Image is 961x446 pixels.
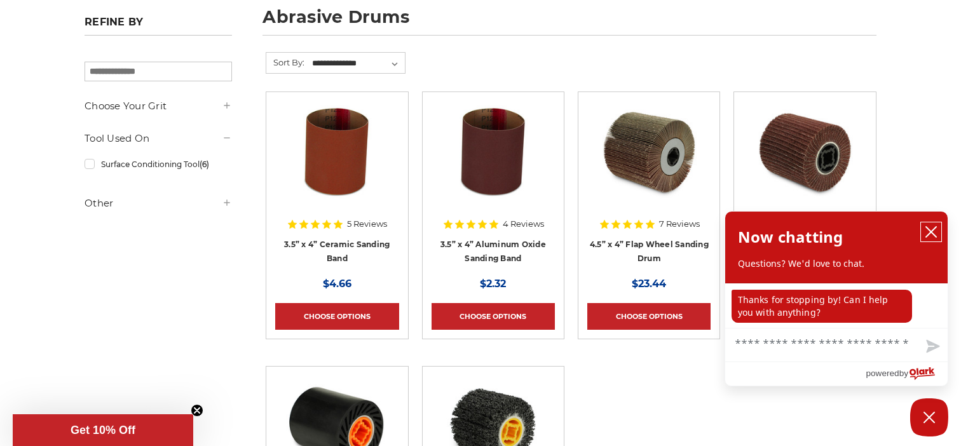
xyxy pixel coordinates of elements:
span: powered [866,365,899,381]
a: Surface Conditioning Tool [85,153,232,175]
span: $2.32 [480,278,506,290]
img: 3.5x4 inch sanding band for expanding rubber drum [442,101,544,203]
span: by [899,365,908,381]
a: Choose Options [432,303,555,330]
a: Choose Options [587,303,711,330]
span: $23.44 [632,278,666,290]
span: 5 Reviews [347,220,387,228]
p: Questions? We'd love to chat. [738,257,935,270]
a: 3.5x4 inch sanding band for expanding rubber drum [432,101,555,224]
select: Sort By: [310,54,405,73]
a: 3.5” x 4” Ceramic Sanding Band [284,240,390,264]
span: Get 10% Off [71,424,135,436]
button: Close teaser [191,404,203,417]
img: 3.5x4 inch ceramic sanding band for expanding rubber drum [286,101,388,203]
a: 4.5” x 4” Flap Wheel Sanding Drum [590,240,709,264]
img: 4.5 inch x 4 inch flap wheel sanding drum [598,101,700,203]
h1: abrasive drums [262,8,876,36]
button: close chatbox [921,222,941,241]
img: 4 inch interleaf flap wheel drum [754,101,856,203]
label: Sort By: [266,53,304,72]
span: (6) [200,159,209,169]
h2: Now chatting [738,224,843,250]
a: 3.5x4 inch ceramic sanding band for expanding rubber drum [275,101,399,224]
a: 4 inch interleaf flap wheel drum [743,101,866,224]
div: chat [725,283,948,328]
span: 7 Reviews [659,220,700,228]
span: 4 Reviews [503,220,544,228]
a: Choose Options [275,303,399,330]
a: Powered by Olark [866,362,948,386]
h5: Other [85,196,232,211]
span: $4.66 [323,278,351,290]
p: Thanks for stopping by! Can I help you with anything? [732,290,912,323]
button: Send message [916,332,948,362]
h5: Choose Your Grit [85,98,232,114]
h5: Tool Used On [85,131,232,146]
a: 4.5 inch x 4 inch flap wheel sanding drum [587,101,711,224]
button: Close Chatbox [910,398,948,436]
h5: Refine by [85,16,232,36]
div: olark chatbox [725,211,948,386]
div: Get 10% OffClose teaser [13,414,193,446]
a: 3.5” x 4” Aluminum Oxide Sanding Band [440,240,546,264]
